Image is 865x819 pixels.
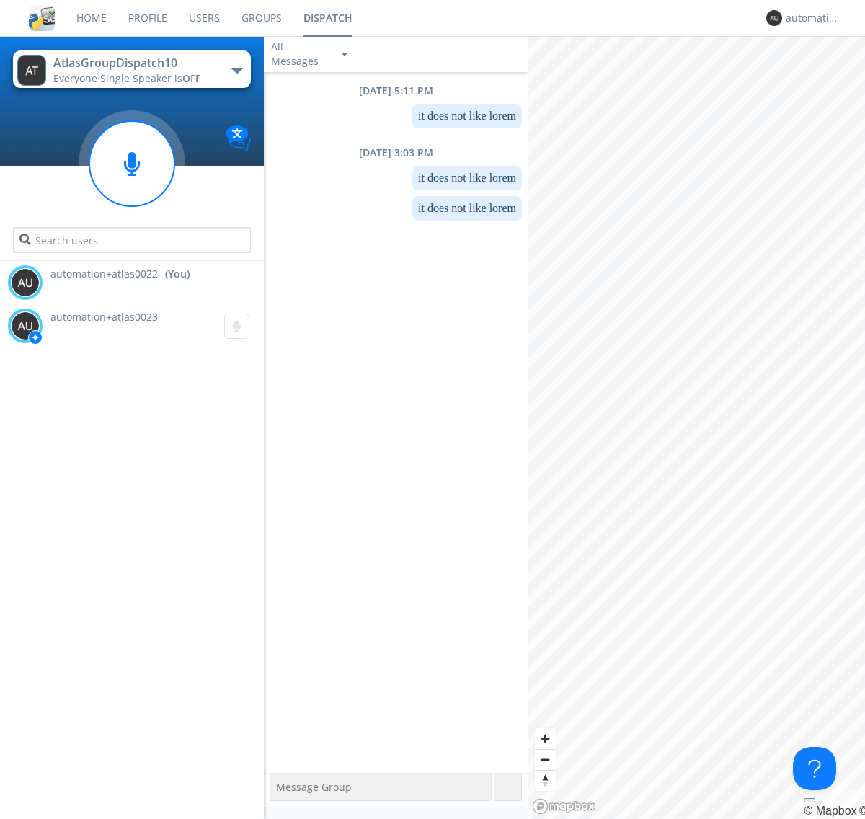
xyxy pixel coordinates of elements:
span: Reset bearing to north [535,771,556,791]
div: AtlasGroupDispatch10 [53,55,216,71]
img: 373638.png [17,55,46,86]
span: Single Speaker is [100,71,200,85]
button: Toggle attribution [804,798,815,802]
div: [DATE] 3:03 PM [264,146,528,160]
iframe: Toggle Customer Support [793,747,836,790]
div: automation+atlas0022 [786,11,840,25]
div: All Messages [271,40,329,68]
dc-p: it does not like lorem [418,172,516,185]
button: Reset bearing to north [535,770,556,791]
button: AtlasGroupDispatch10Everyone·Single Speaker isOFF [13,50,250,88]
span: automation+atlas0023 [50,310,158,324]
img: 373638.png [11,311,40,340]
img: 373638.png [11,268,40,297]
div: [DATE] 5:11 PM [264,84,528,98]
dc-p: it does not like lorem [418,110,516,123]
img: Translation enabled [226,125,251,151]
button: Zoom in [535,728,556,749]
div: (You) [165,267,190,281]
a: Mapbox logo [532,798,595,815]
button: Zoom out [535,749,556,770]
img: 373638.png [766,10,782,26]
span: automation+atlas0022 [50,267,158,281]
input: Search users [13,227,250,253]
img: cddb5a64eb264b2086981ab96f4c1ba7 [29,5,55,31]
img: caret-down-sm.svg [342,53,347,56]
span: Zoom out [535,750,556,770]
div: Everyone · [53,71,216,86]
dc-p: it does not like lorem [418,202,516,215]
span: OFF [182,71,200,85]
a: Mapbox [804,805,856,817]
